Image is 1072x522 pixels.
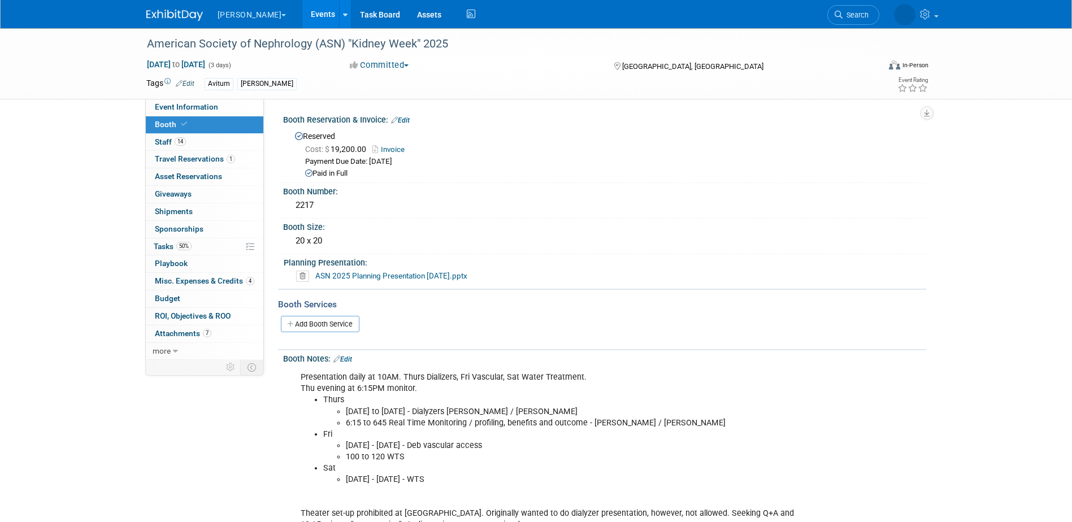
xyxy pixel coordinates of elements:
a: Misc. Expenses & Credits4 [146,273,263,290]
span: Asset Reservations [155,172,222,181]
a: Travel Reservations1 [146,151,263,168]
a: Playbook [146,255,263,272]
span: Event Information [155,102,218,111]
a: ROI, Objectives & ROO [146,308,263,325]
td: Personalize Event Tab Strip [221,360,241,375]
span: Budget [155,294,180,303]
div: Paid in Full [305,168,918,179]
img: Dawn Brown [894,4,915,25]
a: Sponsorships [146,221,263,238]
span: Playbook [155,259,188,268]
span: [GEOGRAPHIC_DATA], [GEOGRAPHIC_DATA] [622,62,763,71]
li: [DATE] - [DATE] - WTS [346,474,795,485]
li: [DATE] - [DATE] - Deb vascular access [346,440,795,451]
span: 19,200.00 [305,145,371,154]
li: 100 to 120 WTS [346,451,795,463]
div: Booth Number: [283,183,926,197]
td: Toggle Event Tabs [240,360,263,375]
div: [PERSON_NAME] [237,78,297,90]
div: Event Rating [897,77,928,83]
div: Booth Services [278,298,926,311]
a: Staff14 [146,134,263,151]
span: Giveaways [155,189,192,198]
div: In-Person [902,61,928,69]
span: Sponsorships [155,224,203,233]
a: Edit [176,80,194,88]
span: 4 [246,277,254,285]
a: Add Booth Service [281,316,359,332]
li: Thurs [323,394,795,428]
div: Payment Due Date: [DATE] [305,156,918,167]
li: Fri [323,429,795,463]
div: 2217 [292,197,918,214]
span: Booth [155,120,189,129]
i: Booth reservation complete [181,121,187,127]
a: Invoice [372,145,410,154]
span: 1 [227,155,235,163]
span: Staff [155,137,186,146]
span: 14 [175,137,186,146]
img: ExhibitDay [146,10,203,21]
a: Delete attachment? [296,272,314,280]
span: [DATE] [DATE] [146,59,206,69]
button: Committed [346,59,413,71]
div: Booth Reservation & Invoice: [283,111,926,126]
span: Search [843,11,869,19]
span: Tasks [154,242,192,251]
div: American Society of Nephrology (ASN) "Kidney Week" 2025 [143,34,862,54]
a: ASN 2025 Planning Presentation [DATE].pptx [315,271,467,280]
div: Planning Presentation: [284,254,921,268]
div: Reserved [292,128,918,179]
span: Attachments [155,329,211,338]
li: Sat [323,463,795,485]
td: Tags [146,77,194,90]
span: (3 days) [207,62,231,69]
li: 6:15 to 645 Real Time Monitoring / profiling, benefits and outcome - [PERSON_NAME] / [PERSON_NAME] [346,417,795,429]
div: Event Format [813,59,929,76]
div: Booth Notes: [283,350,926,365]
a: Search [827,5,879,25]
img: Format-Inperson.png [889,60,900,69]
a: Edit [391,116,410,124]
span: Cost: $ [305,145,331,154]
a: Tasks50% [146,238,263,255]
div: Avitum [205,78,233,90]
div: Booth Size: [283,219,926,233]
a: more [146,343,263,360]
span: Shipments [155,207,193,216]
li: [DATE] to [DATE] - Dialyzers [PERSON_NAME] / [PERSON_NAME] [346,406,795,417]
span: 50% [176,242,192,250]
a: Edit [333,355,352,363]
a: Asset Reservations [146,168,263,185]
a: Booth [146,116,263,133]
span: Travel Reservations [155,154,235,163]
a: Budget [146,290,263,307]
a: Giveaways [146,186,263,203]
a: Shipments [146,203,263,220]
span: ROI, Objectives & ROO [155,311,231,320]
span: more [153,346,171,355]
span: 7 [203,329,211,337]
a: Event Information [146,99,263,116]
div: 20 x 20 [292,232,918,250]
a: Attachments7 [146,325,263,342]
span: to [171,60,181,69]
span: Misc. Expenses & Credits [155,276,254,285]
